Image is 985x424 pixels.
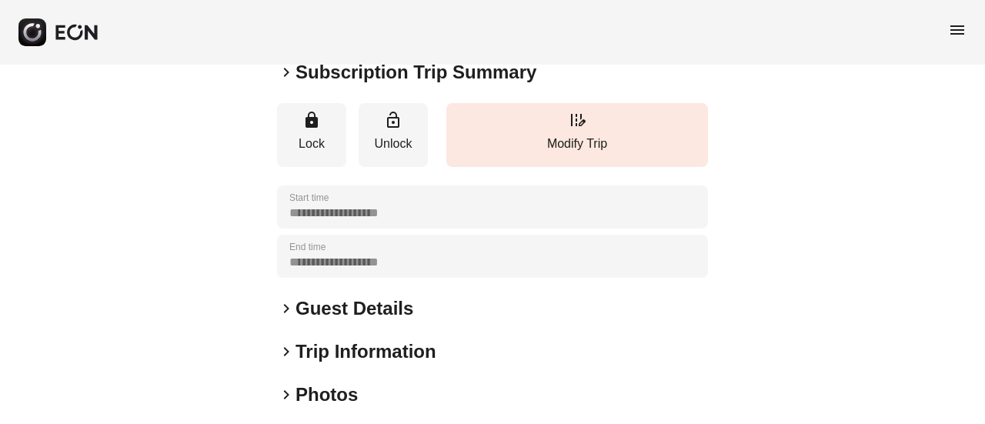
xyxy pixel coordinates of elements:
p: Modify Trip [454,135,700,153]
h2: Trip Information [295,339,436,364]
span: keyboard_arrow_right [277,63,295,82]
span: edit_road [568,111,586,129]
span: menu [948,21,967,39]
h2: Photos [295,382,358,407]
h2: Guest Details [295,296,413,321]
button: Lock [277,103,346,167]
p: Unlock [366,135,420,153]
span: keyboard_arrow_right [277,299,295,318]
button: Modify Trip [446,103,708,167]
button: Unlock [359,103,428,167]
span: lock [302,111,321,129]
h2: Subscription Trip Summary [295,60,536,85]
span: lock_open [384,111,402,129]
p: Lock [285,135,339,153]
span: keyboard_arrow_right [277,342,295,361]
span: keyboard_arrow_right [277,386,295,404]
